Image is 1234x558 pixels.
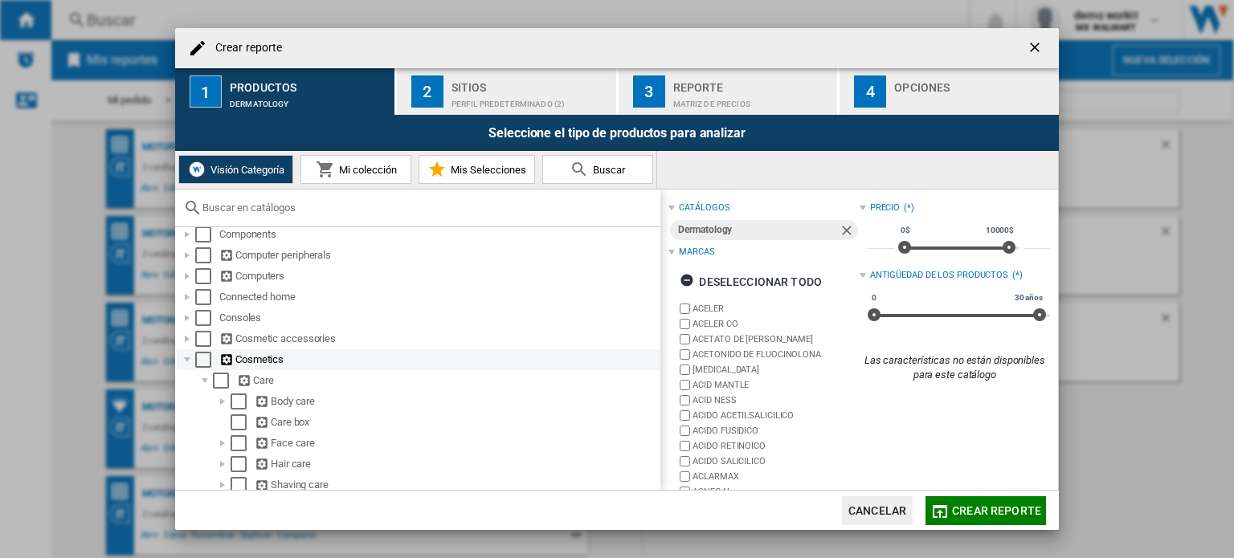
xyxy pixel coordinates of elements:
[680,441,690,451] input: brand.name
[195,310,219,326] md-checkbox: Select
[680,456,690,466] input: brand.name
[842,496,913,525] button: Cancelar
[219,268,658,284] div: Computers
[693,379,859,391] label: ACID MANTLE
[195,268,219,284] md-checkbox: Select
[673,75,832,92] div: Reporte
[680,349,690,360] input: brand.name
[213,373,237,389] md-checkbox: Select
[680,395,690,405] input: brand.name
[255,456,658,472] div: Hair care
[633,75,665,108] div: 3
[300,155,411,184] button: Mi colección
[925,496,1046,525] button: Crear reporte
[679,246,714,259] div: Marcas
[680,267,822,296] div: Deseleccionar todo
[207,40,282,56] h4: Crear reporte
[983,224,1016,237] span: 10000$
[195,247,219,263] md-checkbox: Select
[230,75,388,92] div: Productos
[854,75,886,108] div: 4
[542,155,653,184] button: Buscar
[673,92,832,108] div: Matriz de precios
[219,247,658,263] div: Computer peripherals
[840,68,1059,115] button: 4 Opciones
[680,410,690,421] input: brand.name
[175,115,1059,151] div: Seleccione el tipo de productos para analizar
[1027,39,1046,59] ng-md-icon: getI18NText('BUTTONS.CLOSE_DIALOG')
[335,164,397,176] span: Mi colección
[894,75,1052,92] div: Opciones
[219,226,658,242] div: Components
[952,504,1041,517] span: Crear reporte
[839,222,858,242] ng-md-icon: Quitar
[679,202,729,214] div: catálogos
[675,267,827,296] button: Deseleccionar todo
[680,303,690,314] input: brand.name
[195,289,219,305] md-checkbox: Select
[195,226,219,242] md-checkbox: Select
[231,435,255,451] md-checkbox: Select
[693,486,859,498] label: ACNEGAL
[255,414,658,430] div: Care box
[255,435,658,451] div: Face care
[190,75,222,108] div: 1
[206,164,284,176] span: Visión Categoría
[680,365,690,375] input: brand.name
[175,68,396,115] button: 1 Productos Dermatology
[447,164,526,176] span: Mis Selecciones
[693,470,859,483] label: ACLARMAX
[452,92,610,108] div: Perfil predeterminado (2)
[237,373,658,389] div: Care
[255,393,658,409] div: Body care
[693,440,859,452] label: ACIDO RETINOICO
[680,426,690,436] input: brand.name
[680,471,690,482] input: brand.name
[202,202,652,214] input: Buscar en catálogos
[898,224,913,237] span: 0$
[219,289,658,305] div: Connected home
[693,364,859,376] label: [MEDICAL_DATA]
[693,348,859,360] label: ACETONIDO DE FLUOCINOLONA
[231,414,255,430] md-checkbox: Select
[187,160,206,179] img: wiser-icon-white.png
[195,352,219,368] md-checkbox: Select
[219,331,658,347] div: Cosmetic accessories
[680,334,690,344] input: brand.name
[693,394,859,406] label: ACID NESS
[178,155,293,184] button: Visión Categoría
[255,477,658,493] div: Shaving care
[619,68,840,115] button: 3 Reporte Matriz de precios
[693,455,859,467] label: ACIDO SALICILICO
[1020,32,1052,64] button: getI18NText('BUTTONS.CLOSE_DIALOG')
[397,68,618,115] button: 2 Sitios Perfil predeterminado (2)
[231,393,255,409] md-checkbox: Select
[869,291,879,304] span: 0
[860,353,1050,382] div: Las características no están disponibles para este catálogo
[231,477,255,493] md-checkbox: Select
[219,310,658,326] div: Consoles
[195,331,219,347] md-checkbox: Select
[411,75,443,108] div: 2
[680,380,690,390] input: brand.name
[231,456,255,472] md-checkbox: Select
[452,75,610,92] div: Sitios
[693,333,859,345] label: ACETATO DE [PERSON_NAME]
[230,92,388,108] div: Dermatology
[589,164,625,176] span: Buscar
[693,409,859,422] label: ACIDO ACETILSALICILICO
[1012,291,1045,304] span: 30 años
[419,155,535,184] button: Mis Selecciones
[870,269,1008,282] div: Antigüedad de los productos
[870,202,900,214] div: Precio
[693,303,859,315] label: ACELER
[680,487,690,497] input: brand.name
[680,319,690,329] input: brand.name
[678,220,838,240] div: Dermatology
[693,425,859,437] label: ACIDO FUSIDICO
[219,352,658,368] div: Cosmetics
[693,318,859,330] label: ACELER CO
